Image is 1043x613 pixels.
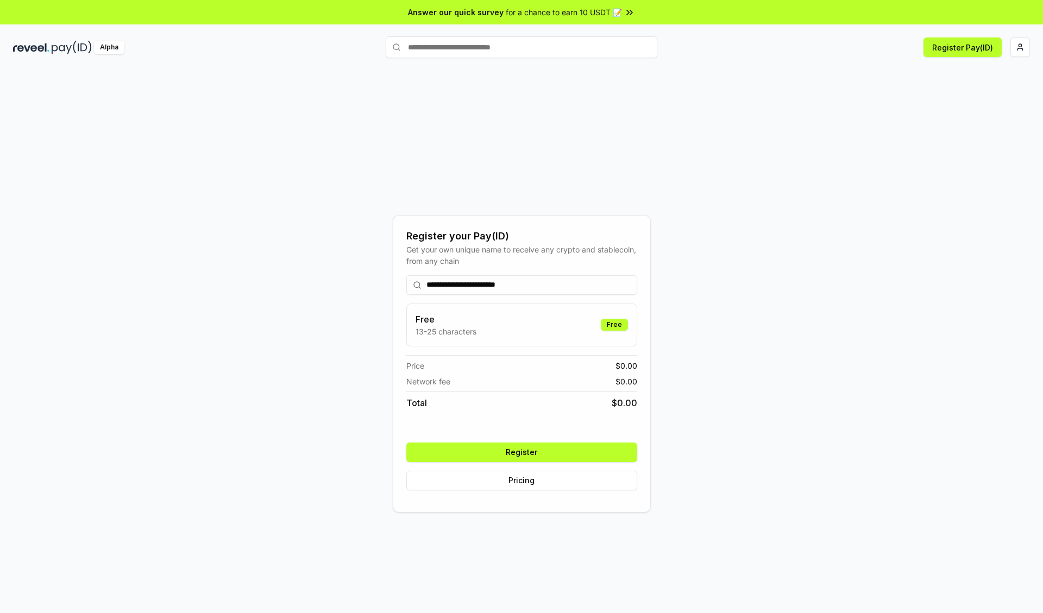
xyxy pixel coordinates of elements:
[406,443,637,462] button: Register
[52,41,92,54] img: pay_id
[406,229,637,244] div: Register your Pay(ID)
[601,319,628,331] div: Free
[416,313,476,326] h3: Free
[612,396,637,409] span: $ 0.00
[13,41,49,54] img: reveel_dark
[406,471,637,490] button: Pricing
[923,37,1002,57] button: Register Pay(ID)
[506,7,622,18] span: for a chance to earn 10 USDT 📝
[406,376,450,387] span: Network fee
[406,244,637,267] div: Get your own unique name to receive any crypto and stablecoin, from any chain
[406,396,427,409] span: Total
[406,360,424,371] span: Price
[408,7,504,18] span: Answer our quick survey
[615,376,637,387] span: $ 0.00
[94,41,124,54] div: Alpha
[615,360,637,371] span: $ 0.00
[416,326,476,337] p: 13-25 characters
